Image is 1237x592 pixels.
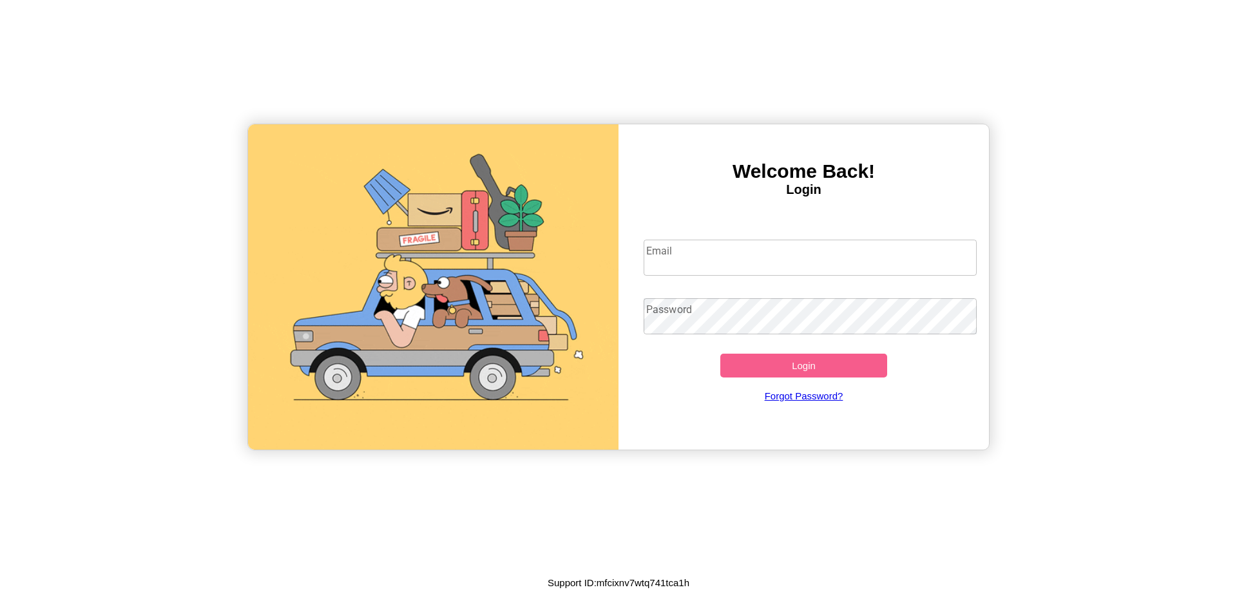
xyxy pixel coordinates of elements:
[720,354,887,377] button: Login
[618,160,989,182] h3: Welcome Back!
[618,182,989,197] h4: Login
[248,124,618,450] img: gif
[637,377,971,414] a: Forgot Password?
[548,574,689,591] p: Support ID: mfcixnv7wtq741tca1h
